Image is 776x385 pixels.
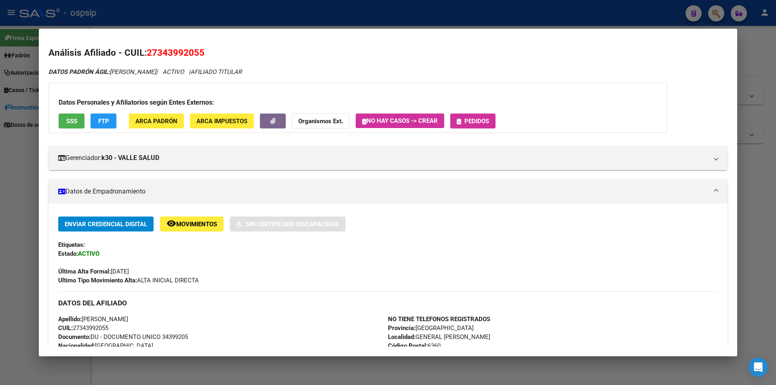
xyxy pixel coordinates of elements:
[66,118,77,125] span: SSS
[58,277,137,284] strong: Ultimo Tipo Movimiento Alta:
[292,114,350,128] button: Organismos Ext.
[48,46,727,60] h2: Análisis Afiliado - CUIL:
[58,277,199,284] span: ALTA INICIAL DIRECTA
[464,118,489,125] span: Pedidos
[388,324,415,332] strong: Provincia:
[48,179,727,204] mat-expansion-panel-header: Datos de Empadronamiento
[58,316,128,323] span: [PERSON_NAME]
[58,316,82,323] strong: Apellido:
[58,217,154,231] button: Enviar Credencial Digital
[48,68,156,76] span: [PERSON_NAME]
[167,219,176,228] mat-icon: remove_red_eye
[58,299,718,307] h3: DATOS DEL AFILIADO
[48,68,242,76] i: | ACTIVO |
[246,221,339,228] span: Sin Certificado Discapacidad
[190,68,242,76] span: AFILIADO TITULAR
[190,114,254,128] button: ARCA Impuestos
[98,118,109,125] span: FTP
[356,114,444,128] button: No hay casos -> Crear
[58,187,708,196] mat-panel-title: Datos de Empadronamiento
[58,250,78,257] strong: Estado:
[176,221,217,228] span: Movimientos
[59,114,84,128] button: SSS
[298,118,343,125] strong: Organismos Ext.
[58,342,153,349] span: [GEOGRAPHIC_DATA]
[58,268,111,275] strong: Última Alta Formal:
[362,117,438,124] span: No hay casos -> Crear
[91,114,116,128] button: FTP
[48,68,110,76] strong: DATOS PADRÓN ÁGIL:
[101,153,159,163] strong: k30 - VALLE SALUD
[58,333,188,341] span: DU - DOCUMENTO UNICO 34399205
[58,153,708,163] mat-panel-title: Gerenciador:
[160,217,224,231] button: Movimientos
[388,316,490,323] strong: NO TIENE TELEFONOS REGISTRADOS
[135,118,177,125] span: ARCA Padrón
[65,221,147,228] span: Enviar Credencial Digital
[48,146,727,170] mat-expansion-panel-header: Gerenciador:k30 - VALLE SALUD
[59,98,657,107] h3: Datos Personales y Afiliatorios según Entes Externos:
[58,324,73,332] strong: CUIL:
[58,241,85,248] strong: Etiquetas:
[450,114,496,128] button: Pedidos
[58,324,108,332] span: 27343992055
[147,47,205,58] span: 27343992055
[129,114,184,128] button: ARCA Padrón
[388,333,415,341] strong: Localidad:
[58,333,91,341] strong: Documento:
[388,342,441,349] span: 6360
[196,118,247,125] span: ARCA Impuestos
[230,217,346,231] button: Sin Certificado Discapacidad
[388,324,474,332] span: [GEOGRAPHIC_DATA]
[388,333,490,341] span: GENERAL [PERSON_NAME]
[78,250,99,257] strong: ACTIVO
[58,342,95,349] strong: Nacionalidad:
[388,342,428,349] strong: Código Postal:
[58,268,129,275] span: [DATE]
[749,358,768,377] div: Open Intercom Messenger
